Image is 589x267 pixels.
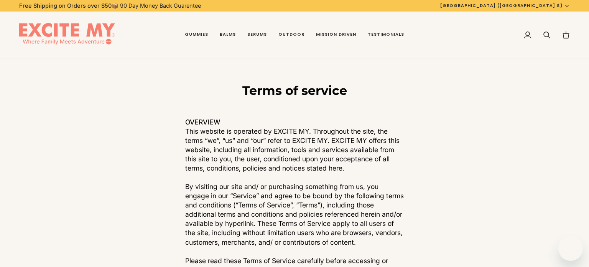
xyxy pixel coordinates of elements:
[316,32,356,38] span: Mission Driven
[19,2,112,9] strong: Free Shipping on Orders over $50
[185,118,220,126] strong: OVERVIEW
[434,2,576,9] button: [GEOGRAPHIC_DATA] ([GEOGRAPHIC_DATA] $)
[362,12,410,58] a: Testimonials
[19,2,201,10] p: 📦 90 Day Money Back Guarentee
[220,32,236,38] span: Balms
[179,12,214,58] a: Gummies
[19,23,115,47] img: EXCITE MY®
[214,12,242,58] a: Balms
[185,83,404,98] h1: Terms of service
[310,12,362,58] a: Mission Driven
[242,12,273,58] a: Serums
[247,32,267,38] span: Serums
[558,236,583,261] iframe: Button to launch messaging window
[185,32,208,38] span: Gummies
[278,32,304,38] span: Outdoor
[368,32,404,38] span: Testimonials
[273,12,310,58] a: Outdoor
